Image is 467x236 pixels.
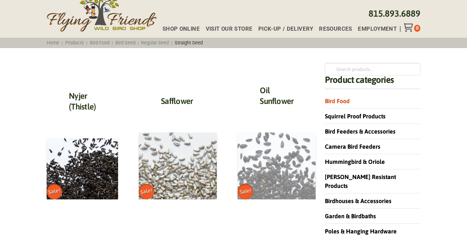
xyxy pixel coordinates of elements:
a: Visit Our Store [200,26,252,32]
a: Hummingbird & Oriole [325,158,385,165]
span: Sale! [138,183,156,201]
span: Employment [358,26,397,32]
a: Shop Online [157,26,200,32]
a: Birdhouses & Accessories [325,198,392,204]
span: Sale! [236,183,255,201]
span: Pick-up / Delivery [258,26,313,32]
a: Bird Feeders & Accessories [325,128,396,135]
a: Pick-up / Delivery [252,26,313,32]
a: Bird Seed [113,40,138,45]
span: Resources [319,26,352,32]
div: Toggle Off Canvas Content [404,23,414,32]
span: Sale! [46,183,64,201]
a: Home [44,40,62,45]
input: Search products… [325,63,420,75]
a: 815.893.6889 [369,9,420,18]
a: Products [63,40,87,45]
a: Employment [352,26,396,32]
span: : : : : : [44,40,205,45]
a: Poles & Hanging Hardware [325,228,397,235]
span: Visit Our Store [206,26,253,32]
a: Garden & Birdbaths [325,213,376,219]
a: Squirrel Proof Products [325,113,386,119]
a: Bird Food [325,98,350,104]
span: 0 [416,25,419,31]
a: Camera Bird Feeders [325,143,380,150]
a: [PERSON_NAME] Resistant Products [325,173,396,189]
span: Straight Seed [172,40,205,45]
span: Shop Online [162,26,200,32]
a: Oil Sunflower [260,85,293,106]
a: Regular Seed [139,40,171,45]
a: Bird Food [87,40,112,45]
a: Safflower [161,96,193,106]
a: Resources [313,26,352,32]
a: Nyjer (Thistle) [69,91,96,111]
h4: Product categories [325,75,420,89]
